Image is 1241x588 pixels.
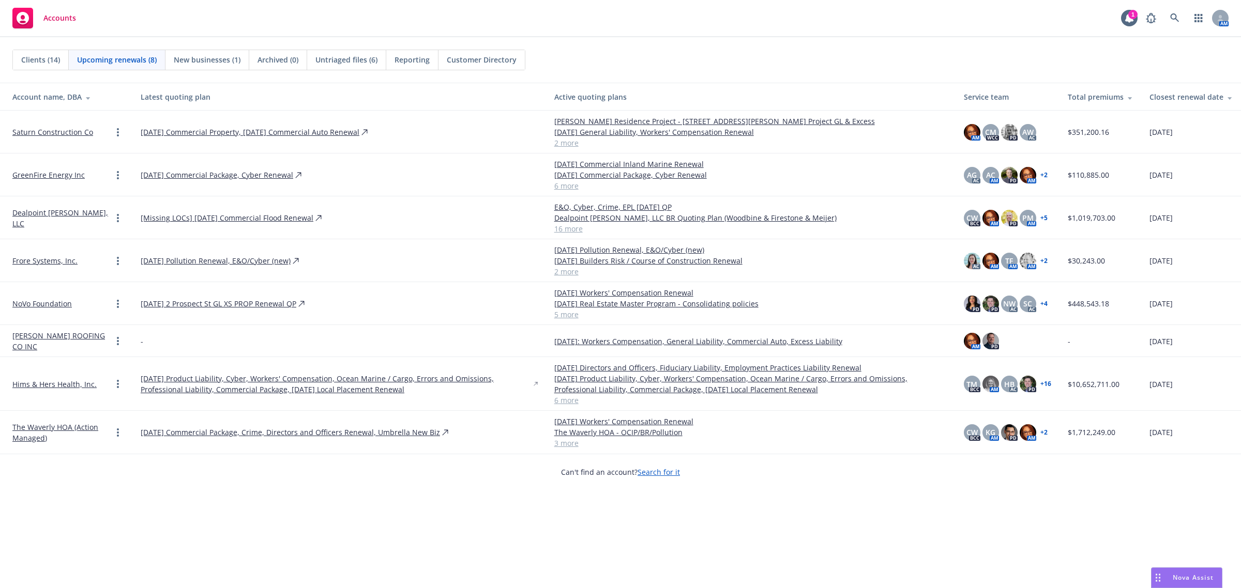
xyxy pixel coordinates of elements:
span: [DATE] [1149,379,1173,390]
div: Latest quoting plan [141,91,538,102]
img: photo [1001,167,1018,183]
a: 2 more [554,137,947,148]
a: Saturn Construction Co [12,127,93,137]
a: [DATE] General Liability, Workers' Compensation Renewal [554,127,947,137]
span: [DATE] [1149,255,1173,266]
button: Nova Assist [1151,567,1222,588]
span: Untriaged files (6) [315,54,377,65]
img: photo [964,253,980,269]
div: Total premiums [1068,91,1133,102]
span: [DATE] [1149,336,1173,347]
a: Search [1164,8,1185,28]
span: Accounts [43,14,76,22]
span: [DATE] [1149,427,1173,438]
a: [DATE] Commercial Package, Crime, Directors and Officers Renewal, Umbrella New Biz [141,427,440,438]
img: photo [1020,167,1036,183]
img: photo [982,210,999,226]
a: [PERSON_NAME] ROOFING CO INC [12,330,112,352]
a: [DATE] Commercial Package, Cyber Renewal [554,169,947,180]
img: photo [964,124,980,141]
span: [DATE] [1149,169,1173,180]
span: [DATE] [1149,212,1173,223]
span: CW [966,212,978,223]
span: TF [1005,255,1013,266]
a: + 4 [1040,301,1048,307]
span: - [141,336,143,347]
a: [DATE] Workers' Compensation Renewal [554,416,947,427]
span: $1,712,249.00 [1068,427,1115,438]
span: CW [966,427,978,438]
a: E&O, Cyber, Crime, EPL [DATE] QP [554,202,947,212]
a: [PERSON_NAME] Residence Project - [STREET_ADDRESS][PERSON_NAME] Project GL & Excess [554,116,947,127]
a: Open options [112,378,124,390]
a: [DATE] Pollution Renewal, E&O/Cyber (new) [141,255,291,266]
img: photo [1020,424,1036,441]
img: photo [1020,376,1036,392]
a: [DATE] 2 Prospect St GL XS PROP Renewal QP [141,298,296,309]
img: photo [1020,253,1036,269]
a: 16 more [554,223,947,234]
a: Open options [112,126,124,138]
img: photo [982,296,999,312]
span: PM [1022,212,1034,223]
a: Search for it [638,467,680,477]
span: AW [1022,127,1034,137]
div: Closest renewal date [1149,91,1233,102]
a: GreenFire Energy Inc [12,169,85,180]
img: photo [1001,424,1018,441]
a: + 2 [1040,258,1048,264]
a: + 2 [1040,172,1048,178]
a: [DATE] Product Liability, Cyber, Workers' Compensation, Ocean Marine / Cargo, Errors and Omission... [141,373,532,395]
span: [DATE] [1149,127,1173,137]
div: Account name, DBA [12,91,124,102]
a: 2 more [554,266,947,277]
span: $351,200.16 [1068,127,1109,137]
a: Open options [112,212,124,224]
a: Open options [112,298,124,310]
a: The Waverly HOA - OCIP/BR/Pollution [554,427,947,438]
a: Frore Systems, Inc. [12,255,78,266]
span: New businesses (1) [174,54,240,65]
a: [DATE] Builders Risk / Course of Construction Renewal [554,255,947,266]
span: Can't find an account? [561,467,680,477]
a: Open options [112,255,124,267]
span: Customer Directory [447,54,517,65]
span: Upcoming renewals (8) [77,54,157,65]
a: + 5 [1040,215,1048,221]
div: Drag to move [1152,568,1164,587]
a: [DATE] Commercial Package, Cyber Renewal [141,169,293,180]
img: photo [982,376,999,392]
span: NW [1003,298,1016,309]
img: photo [982,253,999,269]
span: Reporting [395,54,430,65]
img: photo [1001,210,1018,226]
a: Open options [112,169,124,181]
span: $448,543.18 [1068,298,1109,309]
a: Open options [112,426,124,439]
span: SC [1023,298,1032,309]
img: photo [964,333,980,349]
a: Accounts [8,4,80,33]
span: KG [986,427,995,438]
img: photo [964,296,980,312]
span: [DATE] [1149,298,1173,309]
span: Clients (14) [21,54,60,65]
a: [DATE] Pollution Renewal, E&O/Cyber (new) [554,244,947,255]
a: [DATE] Commercial Inland Marine Renewal [554,159,947,169]
a: Open options [112,335,124,347]
a: Report a Bug [1141,8,1161,28]
a: Dealpoint [PERSON_NAME], LLC BR Quoting Plan (Woodbine & Firestone & Meijer) [554,212,947,223]
span: $110,885.00 [1068,169,1109,180]
span: Nova Assist [1173,573,1214,582]
a: [DATE] Directors and Officers, Fiduciary Liability, Employment Practices Liability Renewal [554,362,947,373]
img: photo [1001,124,1018,141]
div: Active quoting plans [554,91,947,102]
a: [Missing LOCs] [DATE] Commercial Flood Renewal [141,212,313,223]
a: NoVo Foundation [12,298,72,309]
